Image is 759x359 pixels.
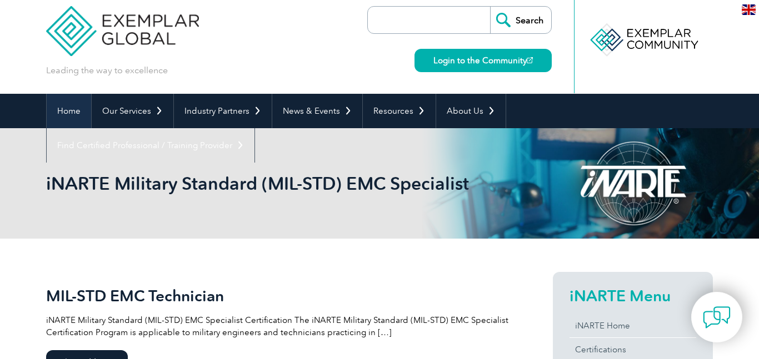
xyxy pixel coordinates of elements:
a: Our Services [92,94,173,128]
a: Industry Partners [174,94,272,128]
img: en [742,4,756,15]
a: Find Certified Professional / Training Provider [47,128,254,163]
a: About Us [436,94,506,128]
img: contact-chat.png [703,304,731,331]
a: Resources [363,94,436,128]
a: News & Events [272,94,362,128]
a: Home [47,94,91,128]
h1: iNARTE Military Standard (MIL-STD) EMC Specialist [46,173,473,194]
